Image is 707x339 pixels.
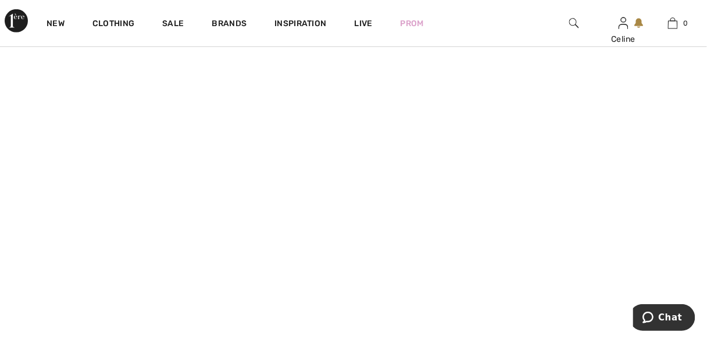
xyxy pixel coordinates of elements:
[5,9,28,33] img: 1ère Avenue
[47,19,65,31] a: New
[92,19,134,31] a: Clothing
[355,17,373,30] a: Live
[599,33,648,45] div: Celine
[668,16,678,30] img: My Bag
[401,17,424,30] a: Prom
[569,16,579,30] img: search the website
[684,18,688,28] span: 0
[274,19,326,31] span: Inspiration
[212,19,247,31] a: Brands
[162,19,184,31] a: Sale
[619,16,629,30] img: My Info
[619,17,629,28] a: Sign In
[633,304,695,333] iframe: Opens a widget where you can chat to one of our agents
[649,16,697,30] a: 0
